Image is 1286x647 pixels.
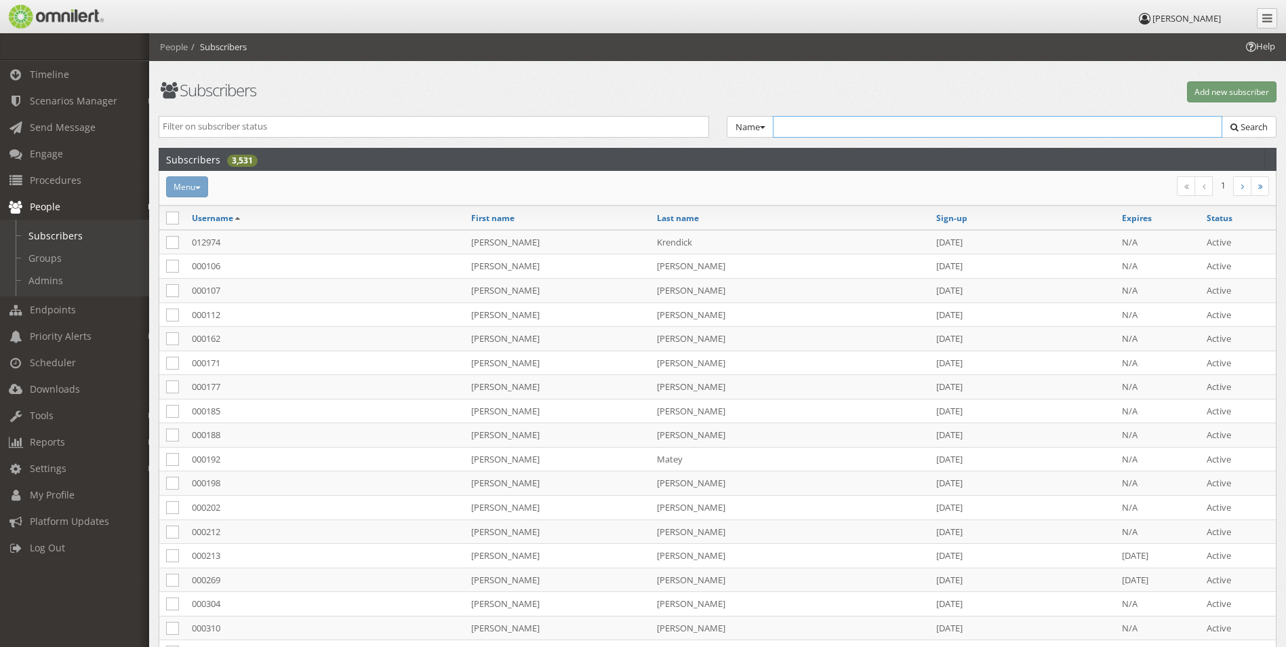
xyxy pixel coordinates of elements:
td: Active [1200,592,1276,616]
td: [PERSON_NAME] [464,544,650,568]
td: Active [1200,302,1276,327]
td: [PERSON_NAME] [464,496,650,520]
td: 000188 [185,423,464,448]
td: [PERSON_NAME] [650,302,929,327]
li: 1 [1213,176,1234,195]
a: Last [1251,176,1269,196]
td: Active [1200,375,1276,399]
li: Subscribers [188,41,247,54]
li: People [160,41,188,54]
a: First name [471,212,515,224]
td: [PERSON_NAME] [650,254,929,279]
span: Tools [30,409,54,422]
td: Active [1200,351,1276,375]
td: [DATE] [929,278,1115,302]
td: [PERSON_NAME] [650,592,929,616]
a: Expires [1122,212,1152,224]
td: 000185 [185,399,464,423]
td: 000171 [185,351,464,375]
input: Filter on subscriber status [163,120,705,133]
a: Username [192,212,233,224]
td: 000112 [185,302,464,327]
td: 000177 [185,375,464,399]
td: N/A [1115,254,1199,279]
td: [DATE] [929,496,1115,520]
td: [PERSON_NAME] [650,496,929,520]
td: N/A [1115,302,1199,327]
td: 000213 [185,544,464,568]
td: N/A [1115,447,1199,471]
h2: Subscribers [166,149,220,170]
span: Downloads [30,383,80,395]
td: [PERSON_NAME] [650,327,929,351]
td: N/A [1115,471,1199,496]
td: 000212 [185,519,464,544]
td: [PERSON_NAME] [650,278,929,302]
td: 000107 [185,278,464,302]
span: My Profile [30,488,75,501]
td: [PERSON_NAME] [464,278,650,302]
span: [PERSON_NAME] [1152,12,1221,24]
span: Priority Alerts [30,330,92,342]
td: [PERSON_NAME] [464,230,650,254]
td: 000202 [185,496,464,520]
a: Sign-up [936,212,967,224]
td: N/A [1115,616,1199,640]
td: [PERSON_NAME] [650,375,929,399]
td: N/A [1115,519,1199,544]
span: Log Out [30,541,65,554]
td: N/A [1115,496,1199,520]
td: [PERSON_NAME] [464,327,650,351]
td: [PERSON_NAME] [464,568,650,592]
span: Timeline [30,68,69,81]
span: Scheduler [30,356,76,369]
td: Active [1200,230,1276,254]
a: Status [1207,212,1232,224]
td: [DATE] [1115,568,1199,592]
td: Active [1200,471,1276,496]
td: Active [1200,616,1276,640]
td: [PERSON_NAME] [650,399,929,423]
span: Send Message [30,121,96,134]
td: [PERSON_NAME] [650,471,929,496]
td: [DATE] [929,471,1115,496]
img: Omnilert [7,5,104,28]
td: Active [1200,544,1276,568]
a: Previous [1194,176,1213,196]
td: [PERSON_NAME] [464,351,650,375]
td: N/A [1115,399,1199,423]
td: N/A [1115,592,1199,616]
td: N/A [1115,351,1199,375]
td: [DATE] [929,399,1115,423]
td: N/A [1115,278,1199,302]
span: People [30,200,60,213]
td: [DATE] [929,423,1115,448]
td: 000106 [185,254,464,279]
td: [PERSON_NAME] [650,568,929,592]
span: Settings [30,462,66,475]
a: Last name [657,212,699,224]
a: Collapse Menu [1257,8,1277,28]
td: 000269 [185,568,464,592]
td: Active [1200,423,1276,448]
td: 000304 [185,592,464,616]
td: N/A [1115,423,1199,448]
td: [DATE] [929,519,1115,544]
td: [PERSON_NAME] [464,399,650,423]
td: [PERSON_NAME] [650,423,929,448]
span: Platform Updates [30,515,109,528]
td: Active [1200,399,1276,423]
td: [DATE] [929,616,1115,640]
td: N/A [1115,327,1199,351]
td: [DATE] [929,254,1115,279]
span: Help [31,9,58,22]
td: [PERSON_NAME] [464,254,650,279]
td: [PERSON_NAME] [464,519,650,544]
td: Active [1200,568,1276,592]
td: N/A [1115,230,1199,254]
td: [PERSON_NAME] [464,447,650,471]
span: Search [1241,121,1268,133]
td: [DATE] [929,447,1115,471]
td: [PERSON_NAME] [650,519,929,544]
span: Endpoints [30,303,76,316]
